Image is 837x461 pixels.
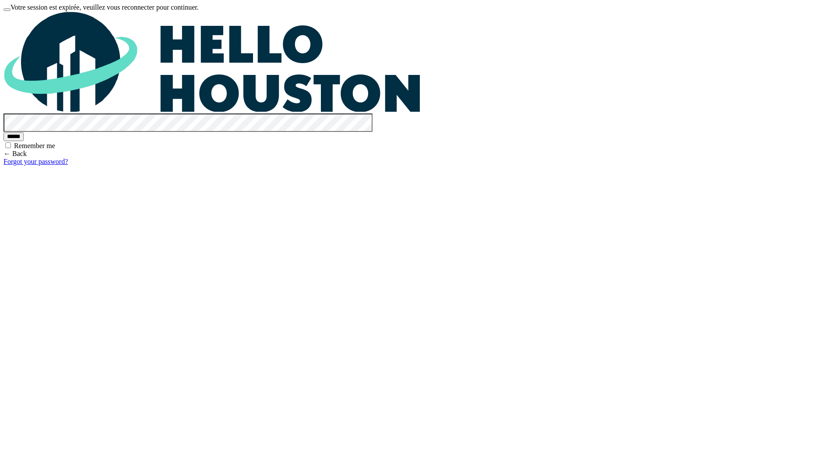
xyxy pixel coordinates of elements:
[4,11,420,112] img: HH_line-BYnF2_Hg.png
[4,158,68,165] a: Forgot your password?
[4,150,833,158] div: ← Back
[4,4,833,11] div: Votre session est expirée, veuillez vous reconnecter pour continuer.
[4,8,11,11] button: Close
[14,142,55,149] label: Remember me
